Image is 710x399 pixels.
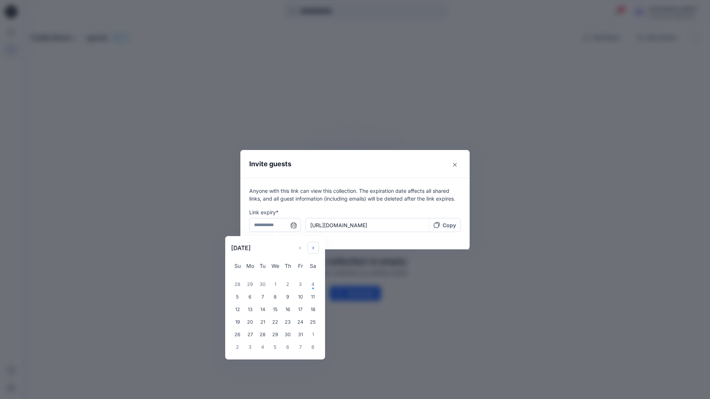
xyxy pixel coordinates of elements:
[310,221,425,229] p: [URL][DOMAIN_NAME]
[294,291,307,303] div: Choose Friday, October 10th, 2025
[256,341,269,354] div: Choose Tuesday, November 4th, 2025
[256,303,269,316] div: Choose Tuesday, October 14th, 2025
[307,341,319,354] div: Choose Saturday, November 8th, 2025
[269,291,281,303] div: Choose Wednesday, October 8th, 2025
[269,316,281,328] div: Choose Wednesday, October 22nd, 2025
[281,328,294,341] div: Choose Thursday, October 30th, 2025
[231,316,244,328] div: Choose Sunday, October 19th, 2025
[231,303,244,316] div: Choose Sunday, October 12th, 2025
[244,316,256,328] div: Choose Monday, October 20th, 2025
[244,328,256,341] div: Choose Monday, October 27th, 2025
[249,187,461,202] p: Anyone with this link can view this collection. The expiration date affects all shared links, and...
[231,260,244,272] div: Sunday
[294,303,307,316] div: Choose Friday, October 17th, 2025
[256,291,269,303] div: Choose Tuesday, October 7th, 2025
[256,260,269,272] div: Tuesday
[281,260,294,272] div: Thursday
[231,243,251,252] p: [DATE]
[281,341,294,354] div: Choose Thursday, November 6th, 2025
[307,328,319,341] div: Choose Saturday, November 1st, 2025
[269,341,281,354] div: Choose Wednesday, November 5th, 2025
[244,291,256,303] div: Choose Monday, October 6th, 2025
[269,328,281,341] div: Choose Wednesday, October 29th, 2025
[240,150,470,178] header: Invite guests
[231,278,319,354] div: Month October, 2025
[294,316,307,328] div: Choose Friday, October 24th, 2025
[307,316,319,328] div: Choose Saturday, October 25th, 2025
[249,208,461,216] p: Link expiry*
[269,303,281,316] div: Choose Wednesday, October 15th, 2025
[256,328,269,341] div: Choose Tuesday, October 28th, 2025
[256,316,269,328] div: Choose Tuesday, October 21st, 2025
[281,316,294,328] div: Choose Thursday, October 23rd, 2025
[281,303,294,316] div: Choose Thursday, October 16th, 2025
[231,291,244,303] div: Choose Sunday, October 5th, 2025
[244,341,256,354] div: Choose Monday, November 3rd, 2025
[307,260,319,272] div: Saturday
[231,341,244,354] div: Choose Sunday, November 2nd, 2025
[269,260,281,272] div: Wednesday
[294,260,307,272] div: Friday
[244,303,256,316] div: Choose Monday, October 13th, 2025
[231,328,244,341] div: Choose Sunday, October 26th, 2025
[294,341,307,354] div: Choose Friday, November 7th, 2025
[307,303,319,316] div: Choose Saturday, October 18th, 2025
[443,221,456,229] p: Copy
[294,328,307,341] div: Choose Friday, October 31st, 2025
[281,291,294,303] div: Choose Thursday, October 9th, 2025
[449,159,461,171] button: Close
[244,260,256,272] div: Monday
[225,236,325,359] div: Choose Date
[307,291,319,303] div: Choose Saturday, October 11th, 2025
